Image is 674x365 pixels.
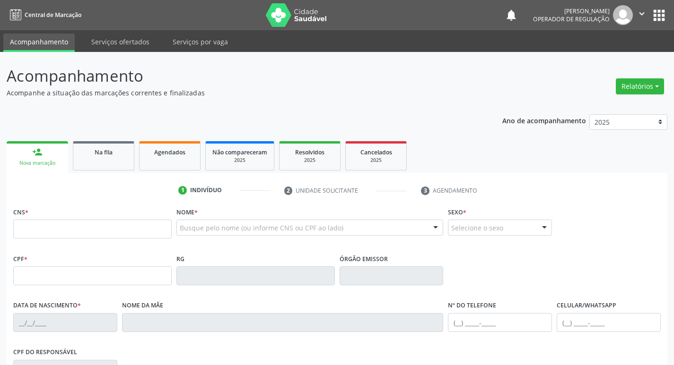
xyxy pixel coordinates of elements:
label: RG [176,252,184,266]
label: Nome [176,205,198,220]
button:  [633,5,651,25]
div: 1 [178,186,187,195]
span: Central de Marcação [25,11,81,19]
button: apps [651,7,667,24]
input: (__) _____-_____ [448,313,552,332]
a: Serviços ofertados [85,34,156,50]
span: Não compareceram [212,148,267,156]
div: Nova marcação [13,160,61,167]
input: __/__/____ [13,313,117,332]
label: CPF do responsável [13,345,77,360]
span: Agendados [154,148,185,156]
i:  [637,8,647,19]
label: Sexo [448,205,466,220]
span: Resolvidos [295,148,324,156]
label: Órgão emissor [340,252,388,266]
div: 2025 [286,157,333,164]
div: Indivíduo [190,186,222,195]
label: Celular/WhatsApp [557,298,616,313]
div: [PERSON_NAME] [533,7,610,15]
button: Relatórios [616,78,664,94]
div: person_add [32,147,43,157]
a: Central de Marcação [7,7,81,23]
div: 2025 [212,157,267,164]
span: Operador de regulação [533,15,610,23]
div: 2025 [352,157,400,164]
label: CPF [13,252,27,266]
a: Acompanhamento [3,34,75,52]
label: Nº do Telefone [448,298,496,313]
p: Acompanhamento [7,64,469,88]
label: Data de nascimento [13,298,81,313]
a: Serviços por vaga [166,34,235,50]
button: notifications [505,8,518,22]
label: Nome da mãe [122,298,163,313]
p: Acompanhe a situação das marcações correntes e finalizadas [7,88,469,98]
input: (__) _____-_____ [557,313,661,332]
img: img [613,5,633,25]
span: Selecione o sexo [451,223,503,233]
span: Cancelados [360,148,392,156]
span: Busque pelo nome (ou informe CNS ou CPF ao lado) [180,223,343,233]
label: CNS [13,205,28,220]
span: Na fila [95,148,113,156]
p: Ano de acompanhamento [502,114,586,126]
